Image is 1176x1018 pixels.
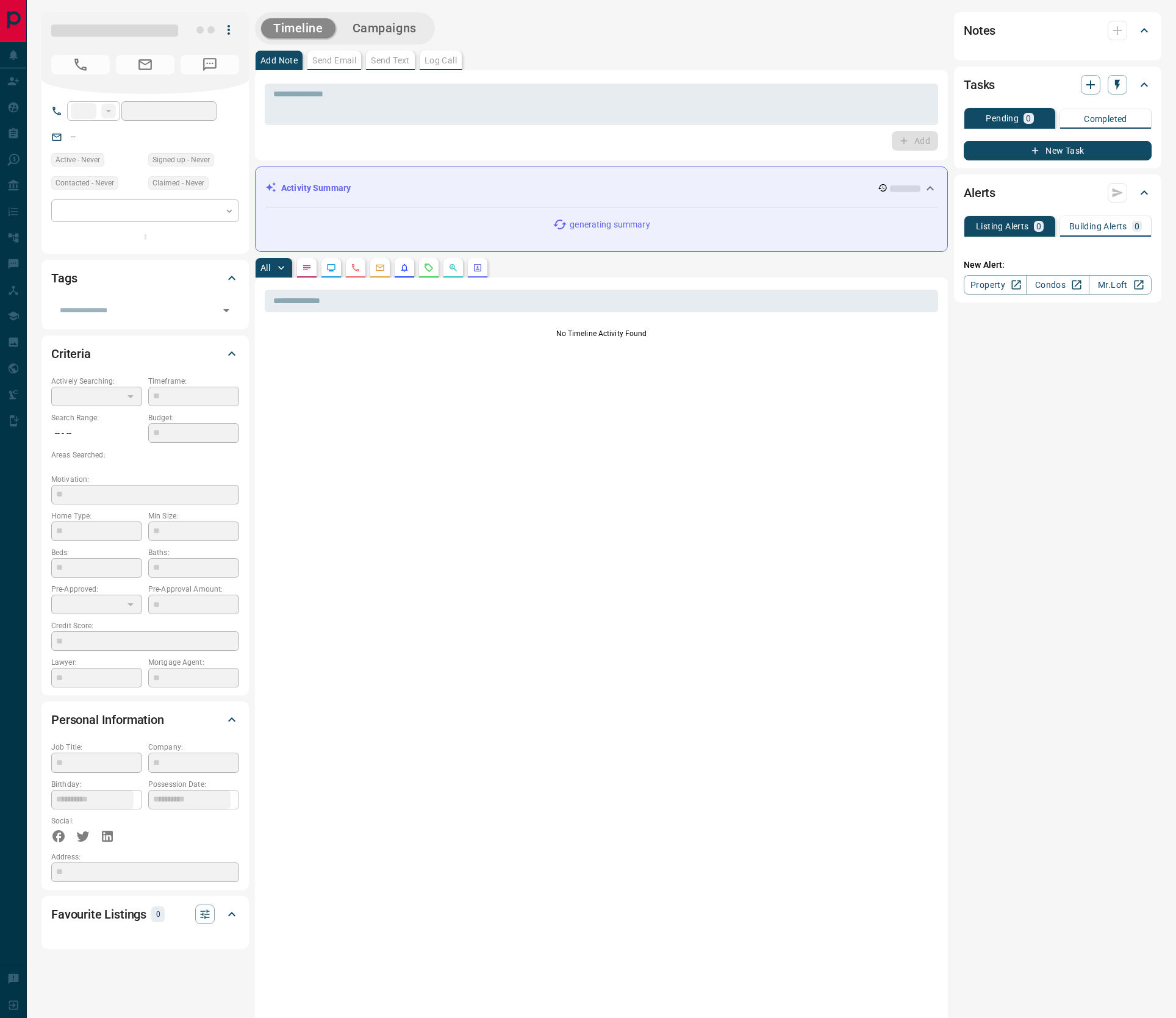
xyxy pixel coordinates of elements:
[375,263,385,273] svg: Emails
[51,268,77,288] h2: Tags
[148,412,239,423] p: Budget:
[51,511,142,522] p: Home Type:
[281,182,351,195] p: Activity Summary
[1026,275,1089,295] a: Condos
[302,263,312,273] svg: Notes
[1084,115,1127,123] p: Completed
[51,742,142,753] p: Job Title:
[218,302,235,319] button: Open
[340,18,429,38] button: Campaigns
[51,344,91,364] h2: Criteria
[148,547,239,558] p: Baths:
[148,511,239,522] p: Min Size:
[964,178,1152,207] div: Alerts
[51,584,142,595] p: Pre-Approved:
[148,376,239,387] p: Timeframe:
[51,710,164,729] h2: Personal Information
[51,705,239,734] div: Personal Information
[424,263,434,273] svg: Requests
[976,222,1029,231] p: Listing Alerts
[265,328,938,339] p: No Timeline Activity Found
[351,263,360,273] svg: Calls
[51,815,142,826] p: Social:
[473,263,482,273] svg: Agent Actions
[964,16,1152,45] div: Notes
[51,423,142,443] p: -- - --
[964,21,995,40] h2: Notes
[51,900,239,929] div: Favourite Listings0
[260,263,270,272] p: All
[1036,222,1041,231] p: 0
[56,177,114,189] span: Contacted - Never
[51,547,142,558] p: Beds:
[152,154,210,166] span: Signed up - Never
[148,742,239,753] p: Company:
[51,474,239,485] p: Motivation:
[71,132,76,142] a: --
[148,779,239,790] p: Possession Date:
[51,657,142,668] p: Lawyer:
[964,183,995,203] h2: Alerts
[155,908,161,921] p: 0
[51,263,239,293] div: Tags
[56,154,100,166] span: Active - Never
[181,55,239,74] span: No Number
[964,141,1152,160] button: New Task
[51,905,146,924] h2: Favourite Listings
[570,218,650,231] p: generating summary
[51,339,239,368] div: Criteria
[51,851,239,862] p: Address:
[51,55,110,74] span: No Number
[116,55,174,74] span: No Email
[51,376,142,387] p: Actively Searching:
[51,779,142,790] p: Birthday:
[265,177,938,199] div: Activity Summary
[964,75,995,95] h2: Tasks
[400,263,409,273] svg: Listing Alerts
[1089,275,1152,295] a: Mr.Loft
[51,620,239,631] p: Credit Score:
[148,584,239,595] p: Pre-Approval Amount:
[148,657,239,668] p: Mortgage Agent:
[51,412,142,423] p: Search Range:
[448,263,458,273] svg: Opportunities
[1026,114,1031,123] p: 0
[1135,222,1139,231] p: 0
[964,275,1027,295] a: Property
[51,450,239,461] p: Areas Searched:
[260,56,298,65] p: Add Note
[964,259,1152,271] p: New Alert:
[964,70,1152,99] div: Tasks
[261,18,335,38] button: Timeline
[152,177,204,189] span: Claimed - Never
[986,114,1019,123] p: Pending
[1069,222,1127,231] p: Building Alerts
[326,263,336,273] svg: Lead Browsing Activity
